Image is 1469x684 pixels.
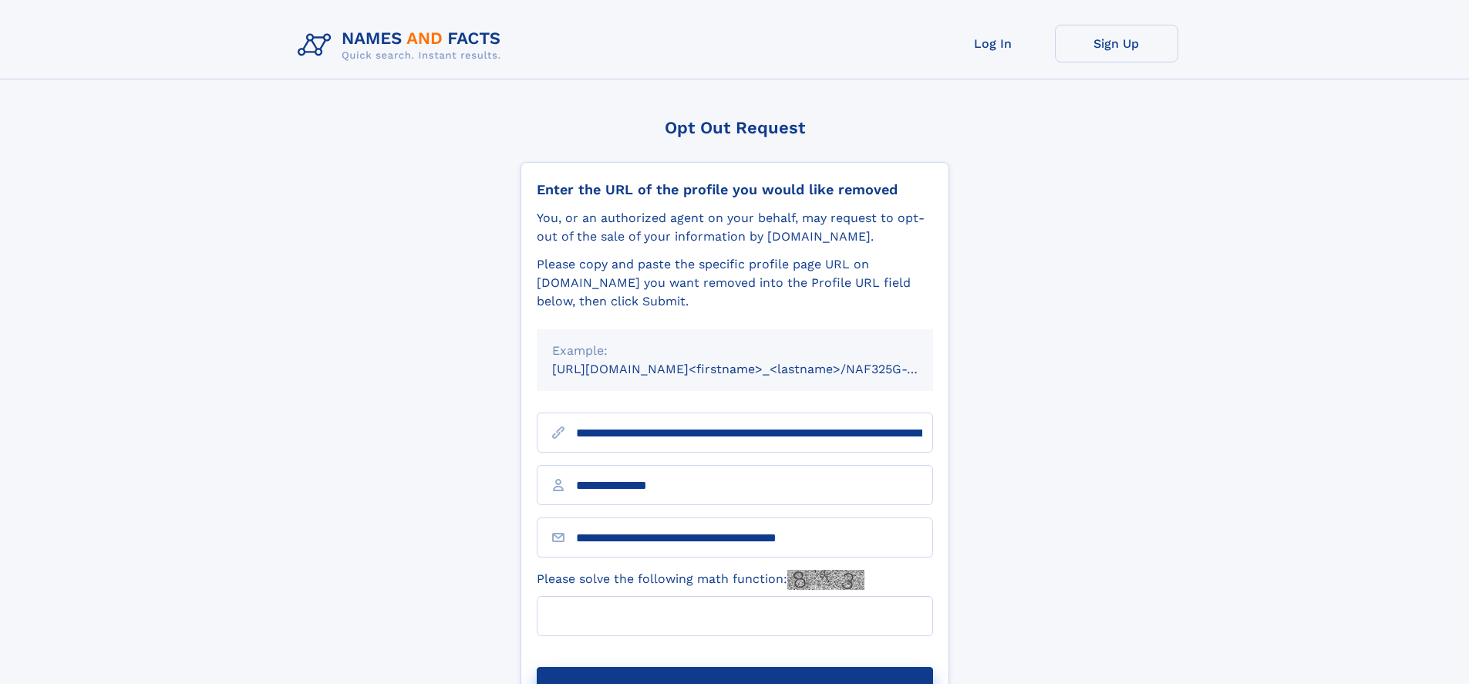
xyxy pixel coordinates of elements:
[537,570,864,590] label: Please solve the following math function:
[291,25,514,66] img: Logo Names and Facts
[537,255,933,311] div: Please copy and paste the specific profile page URL on [DOMAIN_NAME] you want removed into the Pr...
[521,118,949,137] div: Opt Out Request
[932,25,1055,62] a: Log In
[1055,25,1178,62] a: Sign Up
[537,209,933,246] div: You, or an authorized agent on your behalf, may request to opt-out of the sale of your informatio...
[552,362,962,376] small: [URL][DOMAIN_NAME]<firstname>_<lastname>/NAF325G-xxxxxxxx
[537,181,933,198] div: Enter the URL of the profile you would like removed
[552,342,918,360] div: Example:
